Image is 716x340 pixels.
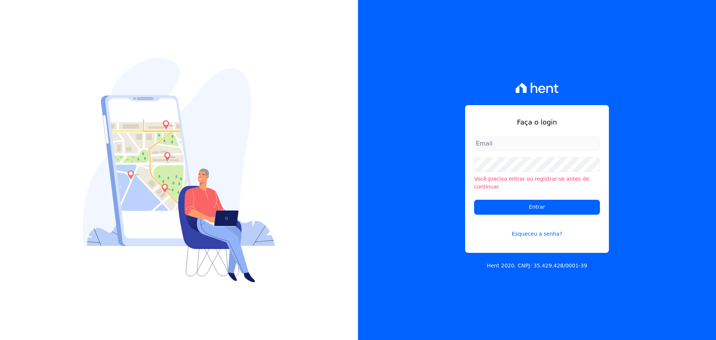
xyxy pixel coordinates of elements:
img: Login [83,58,275,282]
input: Entrar [474,200,600,215]
h1: Faça o login [474,117,600,127]
p: Hent 2020. CNPJ: 35.429.428/0001-39 [487,262,587,270]
li: Você precisa entrar ou registrar-se antes de continuar. [474,175,600,191]
a: Esqueceu a senha? [474,221,600,238]
input: Email [474,136,600,151]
